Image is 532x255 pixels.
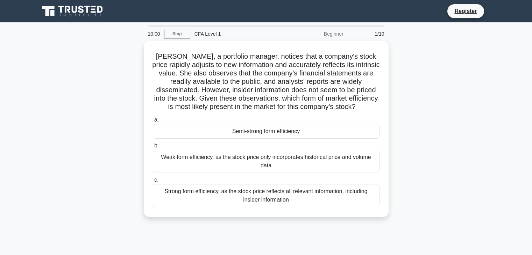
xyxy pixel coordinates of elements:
[144,27,164,41] div: 10:00
[153,124,380,139] div: Semi-strong form efficiency
[153,184,380,207] div: Strong form efficiency, as the stock price reflects all relevant information, including insider i...
[152,52,380,111] h5: [PERSON_NAME], a portfolio manager, notices that a company's stock price rapidly adjusts to new i...
[286,27,348,41] div: Beginner
[154,177,158,183] span: c.
[154,143,159,148] span: b.
[154,117,159,123] span: a.
[164,30,190,38] a: Stop
[153,150,380,173] div: Weak form efficiency, as the stock price only incorporates historical price and volume data
[190,27,286,41] div: CFA Level 1
[348,27,389,41] div: 1/10
[450,7,481,15] a: Register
